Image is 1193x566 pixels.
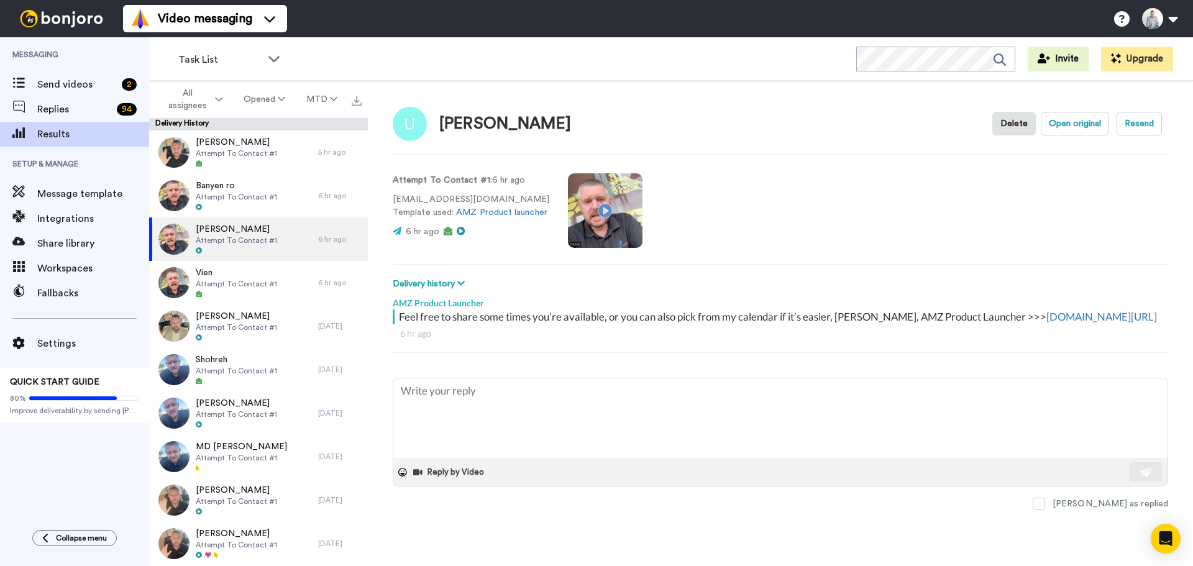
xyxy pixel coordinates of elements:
span: [PERSON_NAME] [196,484,277,496]
img: bj-logo-header-white.svg [15,10,108,27]
button: Resend [1117,112,1162,135]
div: [DATE] [318,495,362,505]
img: export.svg [352,96,362,106]
button: Invite [1028,47,1089,71]
span: Task List [178,52,262,67]
button: Opened [233,88,296,111]
a: [PERSON_NAME]Attempt To Contact #1[DATE] [149,478,368,522]
span: 6 hr ago [406,227,439,236]
a: [PERSON_NAME]Attempt To Contact #16 hr ago [149,217,368,261]
span: Shohreh [196,354,277,366]
div: 94 [117,103,137,116]
span: Improve deliverability by sending [PERSON_NAME]’s from your own email [10,406,139,416]
div: Delivery History [149,118,368,130]
span: [PERSON_NAME] [196,223,277,235]
div: 2 [122,78,137,91]
img: 47eec350-e014-47dd-bac6-618c2f75f495-thumb.jpg [158,398,190,429]
div: Feel free to share some times you’re available, or you can also pick from my calendar if it’s eas... [399,309,1165,324]
span: [PERSON_NAME] [196,397,277,409]
button: Upgrade [1101,47,1173,71]
div: [PERSON_NAME] as replied [1053,498,1168,510]
span: [PERSON_NAME] [196,527,277,540]
span: [PERSON_NAME] [196,310,277,322]
img: 106faee3-25cc-4001-b2f9-4a933d891597-thumb.jpg [158,528,190,559]
span: Attempt To Contact #1 [196,235,277,245]
span: Replies [37,102,112,117]
div: 6 hr ago [318,234,362,244]
span: 80% [10,393,26,403]
img: 35250c06-cf47-4814-b849-4f4c2eaafd41-thumb.jpg [158,311,190,342]
span: Collapse menu [56,533,107,543]
button: Export all results that match these filters now. [348,90,365,109]
button: Reply by Video [412,463,488,482]
span: Attempt To Contact #1 [196,148,277,158]
img: send-white.svg [1140,467,1153,477]
button: All assignees [152,82,233,117]
span: Workspaces [37,261,149,276]
span: Integrations [37,211,149,226]
a: [PERSON_NAME]Attempt To Contact #15 hr ago [149,130,368,174]
button: Open original [1041,112,1109,135]
div: [DATE] [318,539,362,549]
span: Attempt To Contact #1 [196,322,277,332]
span: Settings [37,336,149,351]
div: Open Intercom Messenger [1151,524,1181,554]
span: Attempt To Contact #1 [196,409,277,419]
span: Attempt To Contact #1 [196,453,287,463]
div: 6 hr ago [400,327,1161,340]
span: Fallbacks [37,286,149,301]
a: [PERSON_NAME]Attempt To Contact #1[DATE] [149,391,368,435]
a: [PERSON_NAME]Attempt To Contact #1[DATE] [149,522,368,565]
a: AMZ Product launcher [456,208,547,217]
div: 6 hr ago [318,278,362,288]
img: 43b6923d-8bcd-4364-a1db-a7daee3c2098-thumb.jpg [158,137,190,168]
span: Results [37,127,149,142]
span: Share library [37,236,149,251]
span: Vien [196,267,277,279]
a: [DOMAIN_NAME][URL] [1046,310,1157,323]
span: Message template [37,186,149,201]
div: [DATE] [318,408,362,418]
a: ShohrehAttempt To Contact #1[DATE] [149,348,368,391]
a: [PERSON_NAME]Attempt To Contact #1[DATE] [149,304,368,348]
div: 6 hr ago [318,191,362,201]
img: 78563cf3-eac4-4992-8356-5041593ff912-thumb.jpg [158,441,190,472]
img: 0aea1ecf-1f7f-4d4a-9d91-5e0a658f1ff1-thumb.jpg [158,485,190,516]
div: [PERSON_NAME] [439,115,571,133]
img: 93e6cfd2-dbe0-48d7-9e5b-76fdac085d4e-thumb.jpg [158,267,190,298]
img: vm-color.svg [130,9,150,29]
img: Image of Umesh Parhi [393,107,427,141]
span: All assignees [162,87,213,112]
div: [DATE] [318,452,362,462]
img: b2cc2513-4d69-4991-b23d-97935973690b-thumb.jpg [158,180,190,211]
span: Send videos [37,77,117,92]
span: Attempt To Contact #1 [196,192,277,202]
button: Delivery history [393,277,469,291]
div: 5 hr ago [318,147,362,157]
span: MD [PERSON_NAME] [196,440,287,453]
img: 2e3297ad-7b4b-465b-9425-51ea7bb2c183-thumb.jpg [158,224,190,255]
button: Collapse menu [32,530,117,546]
div: [DATE] [318,365,362,375]
a: VienAttempt To Contact #16 hr ago [149,261,368,304]
strong: Attempt To Contact #1 [393,176,490,185]
span: QUICK START GUIDE [10,378,99,386]
p: [EMAIL_ADDRESS][DOMAIN_NAME] Template used: [393,193,549,219]
span: Attempt To Contact #1 [196,366,277,376]
span: Banyen ro [196,180,277,192]
span: Video messaging [158,10,252,27]
span: Attempt To Contact #1 [196,540,277,550]
div: [DATE] [318,321,362,331]
img: 8b1bb93e-c99e-44f7-8669-5a748b11cd2f-thumb.jpg [158,354,190,385]
div: AMZ Product Launcher [393,291,1168,309]
span: Attempt To Contact #1 [196,279,277,289]
button: MTD [296,88,348,111]
span: Attempt To Contact #1 [196,496,277,506]
p: : 6 hr ago [393,174,549,187]
a: Banyen roAttempt To Contact #16 hr ago [149,174,368,217]
button: Delete [992,112,1036,135]
span: [PERSON_NAME] [196,136,277,148]
a: MD [PERSON_NAME]Attempt To Contact #1[DATE] [149,435,368,478]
